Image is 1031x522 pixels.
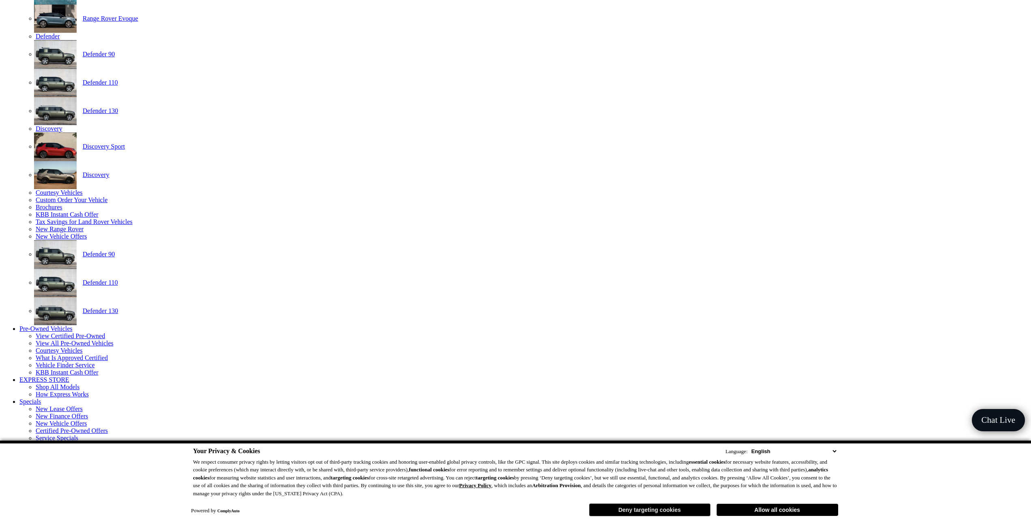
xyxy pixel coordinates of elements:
strong: Arbitration Provision [532,482,581,488]
a: Defender 90 [83,251,115,258]
strong: targeting cookies [476,475,514,481]
a: Range Rover Evoque [83,15,138,22]
a: New Vehicle Offers [36,233,87,240]
a: New Lease Offers [36,405,83,412]
a: New Range Rover [36,226,83,232]
a: Defender 90 [83,51,115,58]
strong: functional cookies [409,467,449,473]
a: Discovery [36,125,62,132]
a: KBB Instant Cash Offer [36,211,98,218]
button: Allow all cookies [717,504,838,516]
a: Defender 130 [83,107,118,114]
a: Discovery Sport [83,143,125,150]
a: ComplyAuto [218,509,240,513]
a: New Finance Offers [36,413,88,420]
a: New Vehicle Offers [36,420,87,427]
a: Vehicle Finder Service [36,362,95,369]
span: Your Privacy & Cookies [193,447,260,455]
div: Powered by [191,508,240,513]
p: We respect consumer privacy rights by letting visitors opt out of third-party tracking cookies an... [193,458,838,498]
strong: targeting cookies [331,475,369,481]
a: Pre-Owned Vehicles [19,325,73,332]
a: Defender 130 [83,307,118,314]
div: Language: [726,449,748,454]
a: How Express Works [36,391,89,398]
a: EXPRESS STORE [19,376,69,383]
a: Courtesy Vehicles [36,347,83,354]
a: KBB Instant Cash Offer [36,369,98,376]
a: Privacy Policy [459,482,491,488]
select: Language Select [749,447,838,455]
a: Defender [36,33,60,40]
a: Discovery [83,171,109,178]
strong: essential cookies [689,459,726,465]
a: Custom Order Your Vehicle [36,196,107,203]
a: Shop All Models [36,384,79,390]
a: Courtesy Vehicles [36,189,83,196]
a: Chat Live [972,409,1025,431]
a: Specials [19,398,41,405]
a: View Certified Pre-Owned [36,332,105,339]
a: Defender 110 [83,79,118,86]
button: Deny targeting cookies [589,503,711,516]
span: Chat Live [978,415,1019,426]
a: Certified Pre-Owned Offers [36,427,108,434]
a: Defender 110 [83,279,118,286]
strong: analytics cookies [193,467,828,481]
a: What Is Approved Certified [36,354,108,361]
a: Tax Savings for Land Rover Vehicles [36,218,132,225]
a: View All Pre-Owned Vehicles [36,340,113,347]
a: Brochures [36,204,62,211]
a: Service Specials [36,435,78,441]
